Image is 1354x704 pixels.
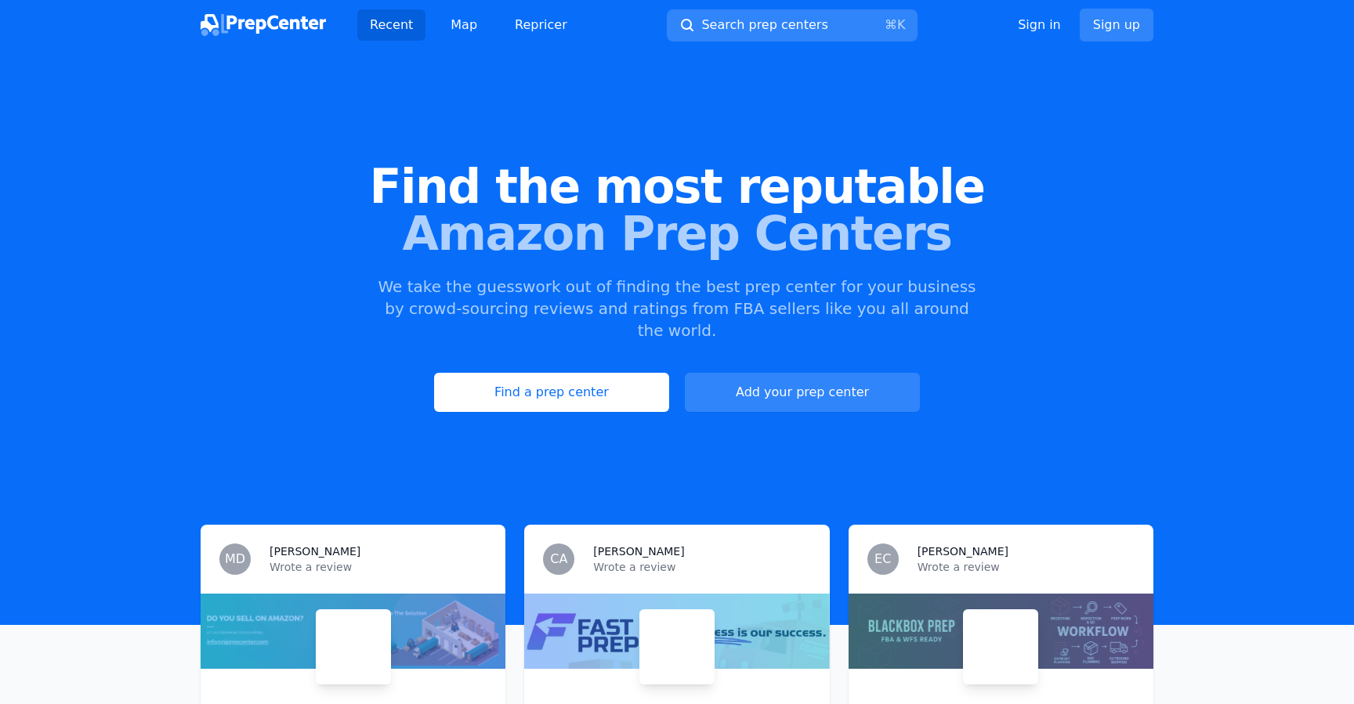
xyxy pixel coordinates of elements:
[874,553,891,565] span: EC
[885,17,897,32] kbd: ⌘
[25,210,1329,257] span: Amazon Prep Centers
[225,553,245,565] span: MD
[701,16,827,34] span: Search prep centers
[357,9,425,41] a: Recent
[438,9,490,41] a: Map
[502,9,580,41] a: Repricer
[918,543,1008,559] h3: [PERSON_NAME]
[201,14,326,36] img: PrepCenter
[376,276,978,341] p: We take the guesswork out of finding the best prep center for your business by crowd-sourcing rev...
[918,559,1135,575] p: Wrote a review
[1018,16,1061,34] a: Sign in
[270,543,360,559] h3: [PERSON_NAME]
[685,373,920,412] a: Add your prep center
[434,373,669,412] a: Find a prep center
[593,543,684,559] h3: [PERSON_NAME]
[667,9,918,42] button: Search prep centers⌘K
[593,559,810,575] p: Wrote a review
[550,553,567,565] span: CA
[25,163,1329,210] span: Find the most reputable
[897,17,906,32] kbd: K
[643,612,711,681] img: Fast Prep
[319,612,388,681] img: New Jersey Prep Center
[966,612,1035,681] img: Black Box Preps
[270,559,487,575] p: Wrote a review
[1080,9,1153,42] a: Sign up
